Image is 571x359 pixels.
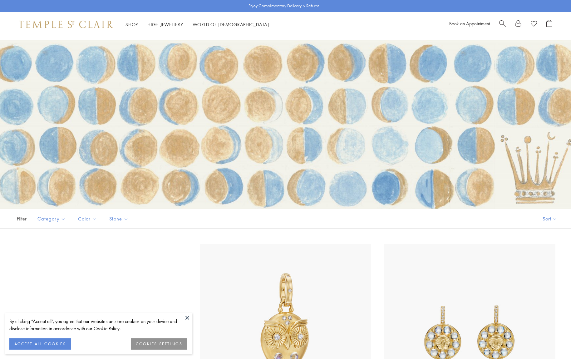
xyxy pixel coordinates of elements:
[9,318,187,332] div: By clicking “Accept all”, you agree that our website can store cookies on your device and disclos...
[531,20,537,29] a: View Wishlist
[529,209,571,228] button: Show sort by
[499,20,506,29] a: Search
[19,21,113,28] img: Temple St. Clair
[540,330,565,353] iframe: Gorgias live chat messenger
[193,21,269,28] a: World of [DEMOGRAPHIC_DATA]World of [DEMOGRAPHIC_DATA]
[33,212,70,226] button: Category
[126,21,138,28] a: ShopShop
[131,338,187,350] button: COOKIES SETTINGS
[73,212,101,226] button: Color
[9,338,71,350] button: ACCEPT ALL COOKIES
[249,3,319,9] p: Enjoy Complimentary Delivery & Returns
[106,215,133,223] span: Stone
[546,20,552,29] a: Open Shopping Bag
[75,215,101,223] span: Color
[126,21,269,28] nav: Main navigation
[105,212,133,226] button: Stone
[147,21,183,28] a: High JewelleryHigh Jewellery
[449,20,490,27] a: Book an Appointment
[34,215,70,223] span: Category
